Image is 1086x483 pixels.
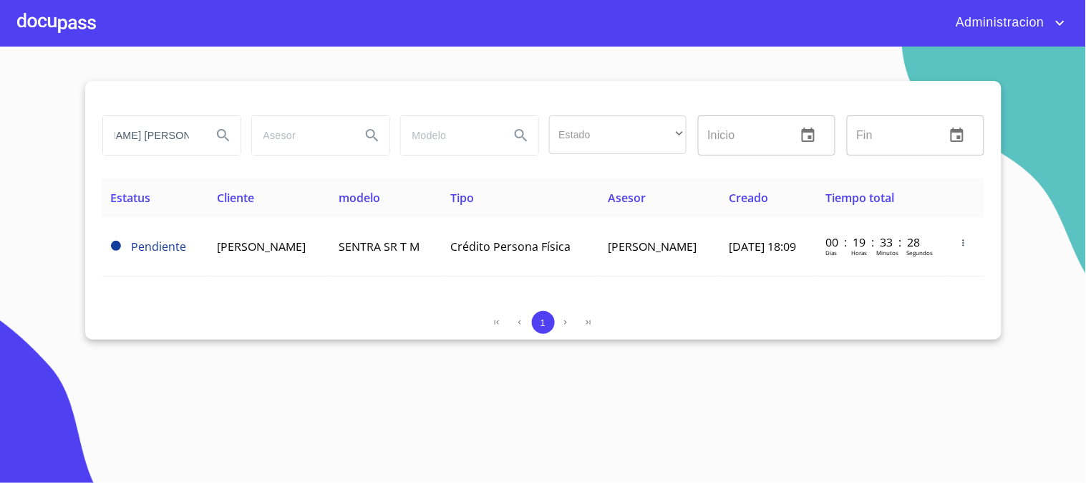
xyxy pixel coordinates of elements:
[451,239,571,254] span: Crédito Persona Física
[608,190,646,206] span: Asesor
[132,239,187,254] span: Pendiente
[339,239,420,254] span: SENTRA SR T M
[217,239,306,254] span: [PERSON_NAME]
[206,118,241,153] button: Search
[852,249,868,257] p: Horas
[451,190,475,206] span: Tipo
[945,11,1052,34] span: Administracion
[826,190,895,206] span: Tiempo total
[532,311,555,334] button: 1
[504,118,538,153] button: Search
[103,116,200,155] input: search
[826,249,838,257] p: Dias
[907,249,934,257] p: Segundos
[401,116,498,155] input: search
[252,116,349,155] input: search
[608,239,697,254] span: [PERSON_NAME]
[540,317,546,328] span: 1
[826,234,923,250] p: 00 : 19 : 33 : 28
[945,11,1069,34] button: account of current user
[339,190,380,206] span: modelo
[111,190,151,206] span: Estatus
[111,241,121,251] span: Pendiente
[729,190,769,206] span: Creado
[877,249,899,257] p: Minutos
[549,115,687,154] div: ​
[217,190,254,206] span: Cliente
[355,118,389,153] button: Search
[729,239,797,254] span: [DATE] 18:09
